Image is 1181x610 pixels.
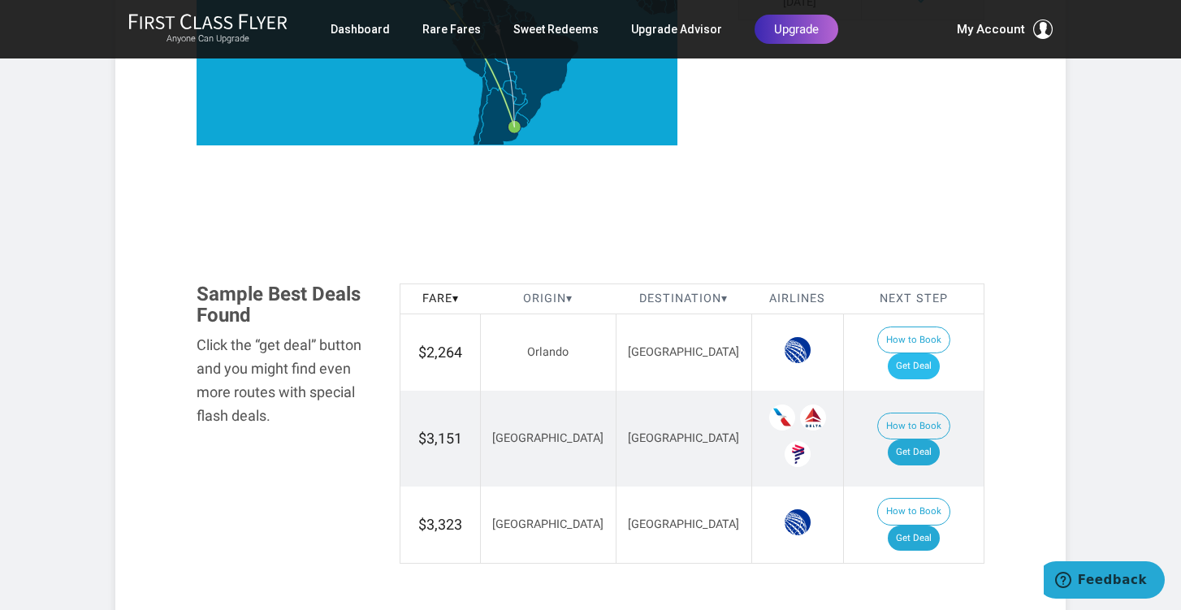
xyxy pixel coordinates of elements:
button: How to Book [877,413,950,440]
span: My Account [957,19,1025,39]
button: How to Book [877,498,950,526]
span: Delta Airlines [800,405,826,430]
span: ▾ [452,292,459,305]
span: United [785,337,811,363]
a: First Class FlyerAnyone Can Upgrade [128,13,288,45]
span: Orlando [527,345,569,359]
th: Next Step [843,283,984,314]
img: First Class Flyer [128,13,288,30]
path: Uruguay [514,113,529,128]
div: Click the “get deal” button and you might find even more routes with special flash deals. [197,334,375,427]
small: Anyone Can Upgrade [128,33,288,45]
span: ▾ [721,292,728,305]
span: $3,323 [418,516,462,533]
th: Fare [400,283,481,314]
g: Buenos Aires [508,121,531,134]
span: American Airlines [769,405,795,430]
a: Get Deal [888,439,940,465]
a: Sweet Redeems [513,15,599,44]
th: Destination [616,283,751,314]
h3: Sample Best Deals Found [197,283,375,327]
span: $3,151 [418,430,462,447]
button: How to Book [877,327,950,354]
iframe: Opens a widget where you can find more information [1044,561,1165,602]
span: [GEOGRAPHIC_DATA] [492,431,603,445]
a: Upgrade Advisor [631,15,722,44]
a: Get Deal [888,526,940,552]
a: Get Deal [888,353,940,379]
span: LATAM [785,441,811,467]
span: ▾ [566,292,573,305]
span: [GEOGRAPHIC_DATA] [628,517,739,531]
span: [GEOGRAPHIC_DATA] [628,345,739,359]
span: United [785,509,811,535]
path: Brazil [472,13,579,124]
span: $2,264 [418,344,462,361]
a: Dashboard [331,15,390,44]
span: [GEOGRAPHIC_DATA] [492,517,603,531]
a: Rare Fares [422,15,481,44]
th: Airlines [751,283,843,314]
path: Bolivia [484,54,517,91]
span: [GEOGRAPHIC_DATA] [628,431,739,445]
a: Upgrade [755,15,838,44]
th: Origin [481,283,616,314]
button: My Account [957,19,1053,39]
